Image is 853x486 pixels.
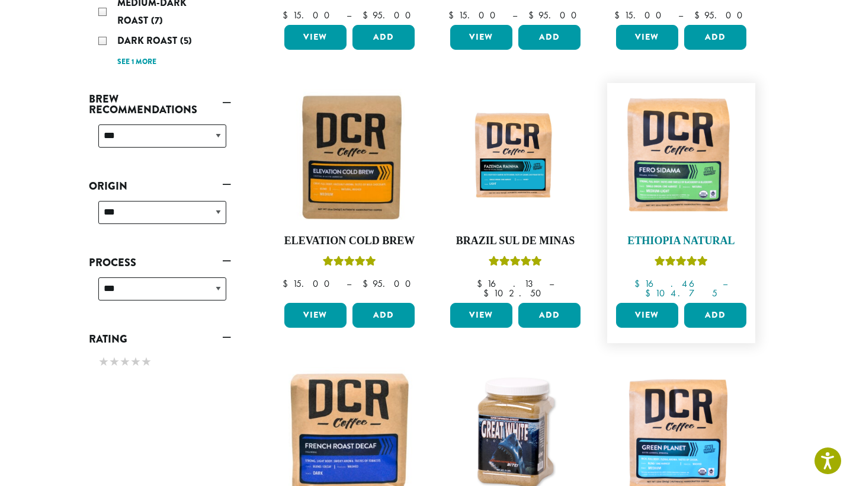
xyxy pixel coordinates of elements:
[614,9,667,21] bdi: 15.00
[694,9,704,21] span: $
[645,287,655,299] span: $
[347,9,351,21] span: –
[448,9,458,21] span: $
[616,303,678,328] a: View
[483,287,493,299] span: $
[120,353,130,370] span: ★
[655,254,708,272] div: Rated 5.00 out of 5
[447,89,583,299] a: Brazil Sul De MinasRated 5.00 out of 5
[634,277,644,290] span: $
[284,25,347,50] a: View
[489,254,542,272] div: Rated 5.00 out of 5
[284,303,347,328] a: View
[684,25,746,50] button: Add
[117,34,180,47] span: Dark Roast
[477,277,487,290] span: $
[89,349,231,376] div: Rating
[323,254,376,272] div: Rated 5.00 out of 5
[283,277,293,290] span: $
[109,353,120,370] span: ★
[89,176,231,196] a: Origin
[363,9,373,21] span: $
[450,25,512,50] a: View
[98,353,109,370] span: ★
[363,277,373,290] span: $
[89,252,231,273] a: Process
[616,25,678,50] a: View
[613,235,749,248] h4: Ethiopia Natural
[141,353,152,370] span: ★
[130,353,141,370] span: ★
[180,34,192,47] span: (5)
[645,287,717,299] bdi: 104.75
[89,89,231,120] a: Brew Recommendations
[528,9,538,21] span: $
[483,287,547,299] bdi: 102.50
[634,277,711,290] bdi: 16.46
[450,303,512,328] a: View
[518,303,581,328] button: Add
[613,89,749,225] img: DCR-Fero-Sidama-Coffee-Bag-2019-300x300.png
[89,196,231,238] div: Origin
[614,9,624,21] span: $
[613,89,749,299] a: Ethiopia NaturalRated 5.00 out of 5
[694,9,748,21] bdi: 95.00
[549,277,554,290] span: –
[283,277,335,290] bdi: 15.00
[723,277,727,290] span: –
[518,25,581,50] button: Add
[678,9,683,21] span: –
[448,9,501,21] bdi: 15.00
[447,106,583,208] img: Fazenda-Rainha_12oz_Mockup.jpg
[281,235,418,248] h4: Elevation Cold Brew
[151,14,163,27] span: (7)
[363,277,416,290] bdi: 95.00
[352,303,415,328] button: Add
[283,9,335,21] bdi: 15.00
[281,89,418,225] img: Elevation-Cold-Brew-300x300.jpg
[89,329,231,349] a: Rating
[512,9,517,21] span: –
[89,273,231,315] div: Process
[347,277,351,290] span: –
[528,9,582,21] bdi: 95.00
[352,25,415,50] button: Add
[477,277,538,290] bdi: 16.13
[283,9,293,21] span: $
[447,235,583,248] h4: Brazil Sul De Minas
[363,9,416,21] bdi: 95.00
[684,303,746,328] button: Add
[281,89,418,299] a: Elevation Cold BrewRated 5.00 out of 5
[89,120,231,162] div: Brew Recommendations
[117,56,156,68] a: See 1 more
